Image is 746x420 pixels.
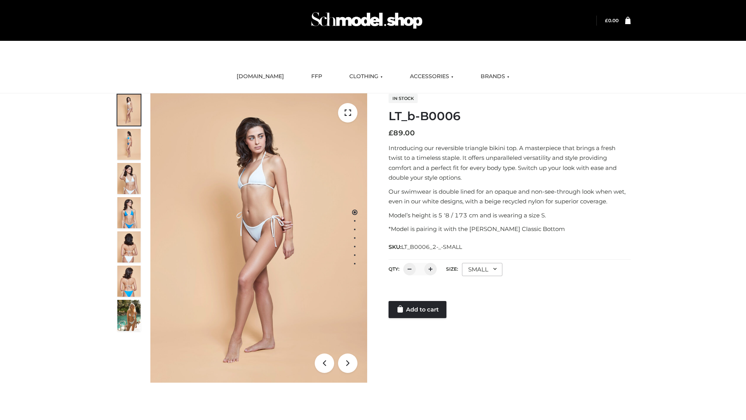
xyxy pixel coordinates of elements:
[389,109,631,123] h1: LT_b-B0006
[305,68,328,85] a: FFP
[389,266,399,272] label: QTY:
[404,68,459,85] a: ACCESSORIES
[309,5,425,36] img: Schmodel Admin 964
[475,68,515,85] a: BRANDS
[462,263,502,276] div: SMALL
[401,243,462,250] span: LT_B0006_2-_-SMALL
[389,224,631,234] p: *Model is pairing it with the [PERSON_NAME] Classic Bottom
[389,210,631,220] p: Model’s height is 5 ‘8 / 173 cm and is wearing a size S.
[117,197,141,228] img: ArielClassicBikiniTop_CloudNine_AzureSky_OW114ECO_4-scaled.jpg
[389,129,415,137] bdi: 89.00
[117,163,141,194] img: ArielClassicBikiniTop_CloudNine_AzureSky_OW114ECO_3-scaled.jpg
[117,300,141,331] img: Arieltop_CloudNine_AzureSky2.jpg
[605,17,608,23] span: £
[343,68,389,85] a: CLOTHING
[117,266,141,297] img: ArielClassicBikiniTop_CloudNine_AzureSky_OW114ECO_8-scaled.jpg
[150,93,367,383] img: ArielClassicBikiniTop_CloudNine_AzureSky_OW114ECO_1
[389,187,631,206] p: Our swimwear is double lined for an opaque and non-see-through look when wet, even in our white d...
[389,143,631,183] p: Introducing our reversible triangle bikini top. A masterpiece that brings a fresh twist to a time...
[389,129,393,137] span: £
[231,68,290,85] a: [DOMAIN_NAME]
[605,17,619,23] a: £0.00
[605,17,619,23] bdi: 0.00
[117,129,141,160] img: ArielClassicBikiniTop_CloudNine_AzureSky_OW114ECO_2-scaled.jpg
[389,94,418,103] span: In stock
[389,301,446,318] a: Add to cart
[446,266,458,272] label: Size:
[117,94,141,126] img: ArielClassicBikiniTop_CloudNine_AzureSky_OW114ECO_1-scaled.jpg
[389,242,463,252] span: SKU:
[117,231,141,262] img: ArielClassicBikiniTop_CloudNine_AzureSky_OW114ECO_7-scaled.jpg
